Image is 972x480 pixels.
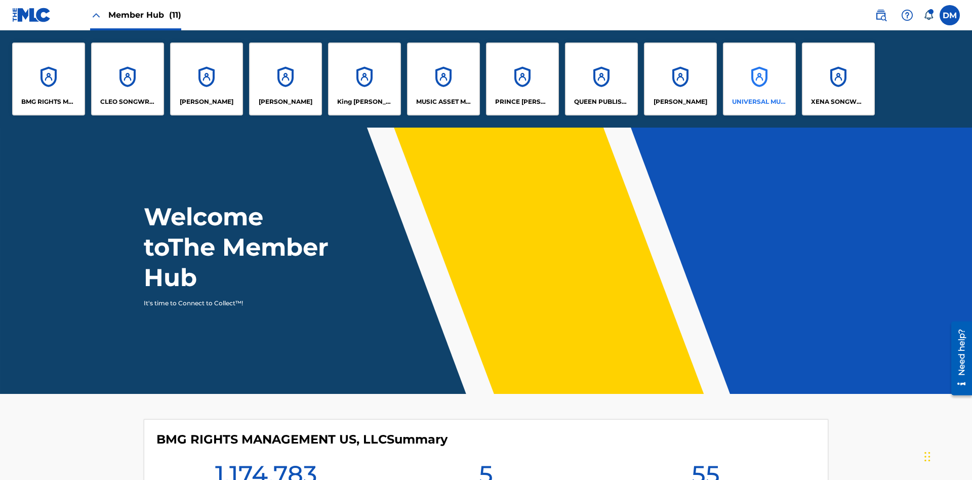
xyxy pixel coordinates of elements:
[811,97,866,106] p: XENA SONGWRITER
[723,43,796,115] a: AccountsUNIVERSAL MUSIC PUB GROUP
[90,9,102,21] img: Close
[91,43,164,115] a: AccountsCLEO SONGWRITER
[644,43,717,115] a: Accounts[PERSON_NAME]
[924,442,930,472] div: Drag
[144,299,319,308] p: It's time to Connect to Collect™!
[407,43,480,115] a: AccountsMUSIC ASSET MANAGEMENT (MAM)
[871,5,891,25] a: Public Search
[21,97,76,106] p: BMG RIGHTS MANAGEMENT US, LLC
[901,9,913,21] img: help
[802,43,875,115] a: AccountsXENA SONGWRITER
[169,10,181,20] span: (11)
[732,97,787,106] p: UNIVERSAL MUSIC PUB GROUP
[170,43,243,115] a: Accounts[PERSON_NAME]
[944,317,972,401] iframe: Resource Center
[495,97,550,106] p: PRINCE MCTESTERSON
[144,202,333,293] h1: Welcome to The Member Hub
[328,43,401,115] a: AccountsKing [PERSON_NAME]
[416,97,471,106] p: MUSIC ASSET MANAGEMENT (MAM)
[156,432,448,447] h4: BMG RIGHTS MANAGEMENT US, LLC
[12,8,51,22] img: MLC Logo
[875,9,887,21] img: search
[654,97,707,106] p: RONALD MCTESTERSON
[180,97,233,106] p: ELVIS COSTELLO
[921,431,972,480] iframe: Chat Widget
[897,5,917,25] div: Help
[565,43,638,115] a: AccountsQUEEN PUBLISHA
[486,43,559,115] a: AccountsPRINCE [PERSON_NAME]
[940,5,960,25] div: User Menu
[923,10,934,20] div: Notifications
[100,97,155,106] p: CLEO SONGWRITER
[12,43,85,115] a: AccountsBMG RIGHTS MANAGEMENT US, LLC
[108,9,181,21] span: Member Hub
[574,97,629,106] p: QUEEN PUBLISHA
[259,97,312,106] p: EYAMA MCSINGER
[249,43,322,115] a: Accounts[PERSON_NAME]
[337,97,392,106] p: King McTesterson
